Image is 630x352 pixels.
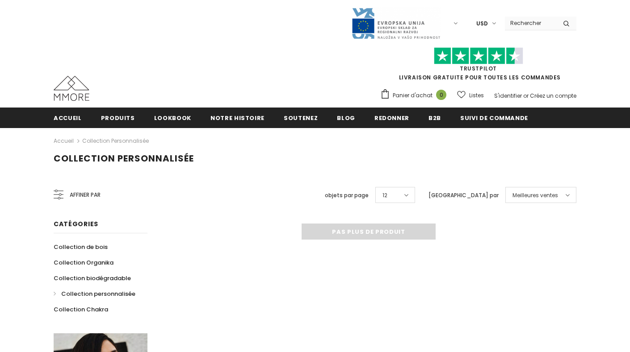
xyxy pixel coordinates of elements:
span: Blog [337,114,355,122]
a: Accueil [54,136,74,146]
span: Collection Chakra [54,305,108,314]
input: Search Site [505,17,556,29]
a: Collection Organika [54,255,113,270]
span: Lookbook [154,114,191,122]
span: Suivi de commande [460,114,528,122]
a: S'identifier [494,92,522,99]
a: Collection de bois [54,239,108,255]
span: Panier d'achat [393,91,433,100]
a: Notre histoire [210,108,265,128]
a: Listes [457,87,484,103]
span: Collection de bois [54,243,108,251]
span: or [523,92,529,99]
a: Produits [101,108,135,128]
a: Collection Chakra [54,302,108,317]
a: Suivi de commande [460,108,528,128]
span: soutenez [284,114,318,122]
span: 0 [436,90,446,100]
span: USD [476,19,488,28]
a: Accueil [54,108,82,128]
span: 12 [382,191,387,200]
span: Listes [469,91,484,100]
span: Catégories [54,219,98,228]
img: Faites confiance aux étoiles pilotes [434,47,523,65]
span: Redonner [374,114,409,122]
span: B2B [428,114,441,122]
span: LIVRAISON GRATUITE POUR TOUTES LES COMMANDES [380,51,576,81]
label: [GEOGRAPHIC_DATA] par [428,191,499,200]
span: Affiner par [70,190,101,200]
span: Collection biodégradable [54,274,131,282]
img: Javni Razpis [351,7,441,40]
a: Javni Razpis [351,19,441,27]
a: Blog [337,108,355,128]
label: objets par page [325,191,369,200]
span: Produits [101,114,135,122]
span: Collection Organika [54,258,113,267]
a: Lookbook [154,108,191,128]
span: Meilleures ventes [512,191,558,200]
span: Notre histoire [210,114,265,122]
span: Accueil [54,114,82,122]
a: TrustPilot [460,65,497,72]
a: Panier d'achat 0 [380,89,451,102]
a: Collection personnalisée [82,137,149,145]
span: Collection personnalisée [54,152,194,165]
span: Collection personnalisée [61,290,135,298]
a: B2B [428,108,441,128]
a: Collection biodégradable [54,270,131,286]
a: Créez un compte [530,92,576,99]
a: soutenez [284,108,318,128]
img: Cas MMORE [54,76,89,101]
a: Redonner [374,108,409,128]
a: Collection personnalisée [54,286,135,302]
